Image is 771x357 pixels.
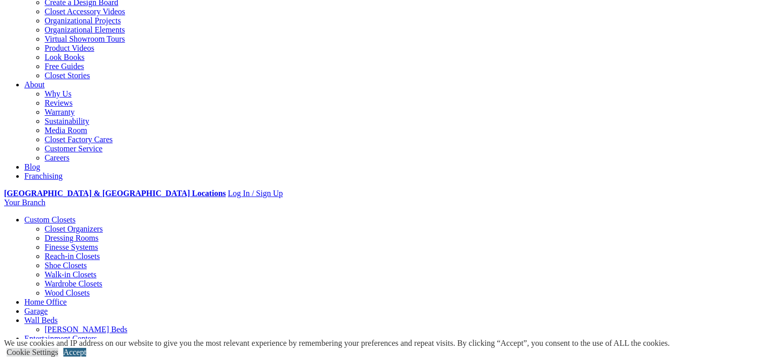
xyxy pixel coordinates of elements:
a: Walk-in Closets [45,270,96,279]
a: Careers [45,153,69,162]
a: Closet Organizers [45,224,103,233]
a: Entertainment Centers [24,334,97,343]
a: Organizational Elements [45,25,125,34]
a: Sustainability [45,117,89,125]
a: Garage [24,307,48,315]
a: Customer Service [45,144,102,153]
a: Why Us [45,89,71,98]
a: Organizational Projects [45,16,121,25]
a: Closet Accessory Videos [45,7,125,16]
a: About [24,80,45,89]
a: Cookie Settings [7,348,58,356]
a: Wood Closets [45,288,90,297]
a: Shoe Closets [45,261,87,270]
a: Media Room [45,126,87,135]
a: Virtual Showroom Tours [45,35,125,43]
a: Wall Beds [24,316,58,324]
a: [GEOGRAPHIC_DATA] & [GEOGRAPHIC_DATA] Locations [4,189,226,198]
a: Warranty [45,108,75,116]
a: Your Branch [4,198,45,207]
a: [PERSON_NAME] Beds [45,325,127,334]
a: Reviews [45,99,72,107]
a: Product Videos [45,44,94,52]
a: Free Guides [45,62,84,71]
a: Reach-in Closets [45,252,100,261]
a: Home Office [24,298,67,306]
a: Closet Stories [45,71,90,80]
a: Custom Closets [24,215,76,224]
a: Franchising [24,172,63,180]
a: Dressing Rooms [45,234,98,242]
a: Wardrobe Closets [45,279,102,288]
a: Accept [63,348,86,356]
a: Log In / Sign Up [228,189,282,198]
a: Finesse Systems [45,243,98,251]
div: We use cookies and IP address on our website to give you the most relevant experience by remember... [4,339,670,348]
a: Blog [24,163,40,171]
a: Closet Factory Cares [45,135,113,144]
a: Look Books [45,53,85,61]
